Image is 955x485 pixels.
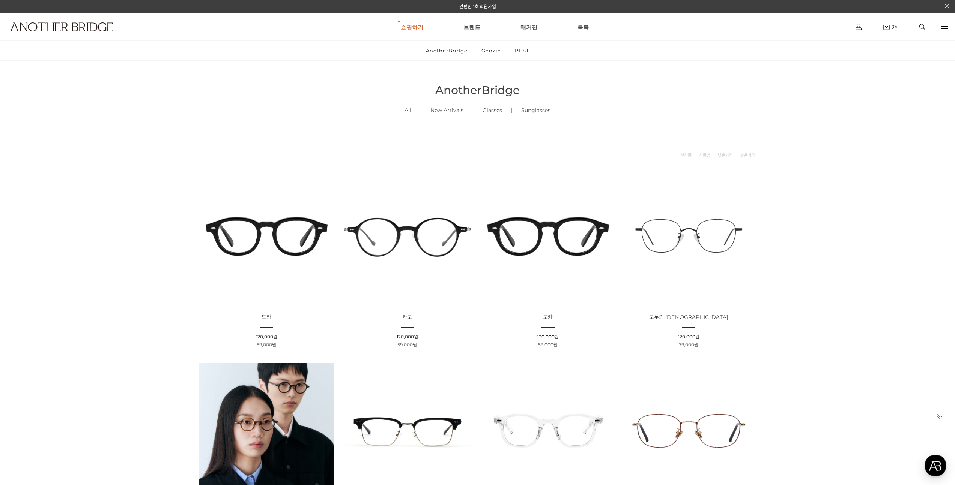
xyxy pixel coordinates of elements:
[543,314,553,320] a: 토카
[679,342,698,347] span: 79,000원
[538,342,558,347] span: 59,000원
[678,334,699,340] span: 120,000원
[402,314,412,320] a: 카로
[435,83,520,97] span: AnotherBridge
[578,13,589,40] a: 룩북
[718,151,733,159] a: 낮은가격
[401,13,423,40] a: 쇼핑하기
[397,342,417,347] span: 59,000원
[520,13,537,40] a: 매거진
[395,97,421,123] a: All
[402,314,412,320] span: 카로
[420,41,474,60] a: AnotherBridge
[649,314,728,320] span: 모두의 [DEMOGRAPHIC_DATA]
[340,168,475,304] img: 카로 - 감각적인 디자인의 패션 아이템 이미지
[680,151,692,159] a: 신상품
[512,97,560,123] a: Sunglasses
[262,314,271,320] a: 토카
[199,168,334,304] img: 토카 아세테이트 뿔테 안경 이미지
[257,342,276,347] span: 59,000원
[4,22,147,50] a: logo
[621,168,756,304] img: 모두의 안경 - 다양한 크기에 맞춘 다용도 디자인 이미지
[543,314,553,320] span: 토카
[649,314,728,320] a: 모두의 [DEMOGRAPHIC_DATA]
[919,24,925,30] img: search
[856,24,862,30] img: cart
[459,4,496,9] a: 간편한 1초 회원가입
[256,334,277,340] span: 120,000원
[508,41,535,60] a: BEST
[421,97,473,123] a: New Arrivals
[537,334,559,340] span: 120,000원
[97,238,144,256] a: 설정
[116,249,125,255] span: 설정
[69,249,78,255] span: 대화
[262,314,271,320] span: 토카
[883,24,897,30] a: (0)
[480,168,616,304] img: 토카 아세테이트 안경 - 다양한 스타일에 맞는 뿔테 안경 이미지
[2,238,50,256] a: 홈
[463,13,480,40] a: 브랜드
[473,97,511,123] a: Glasses
[883,24,890,30] img: cart
[475,41,507,60] a: Genzie
[397,334,418,340] span: 120,000원
[740,151,755,159] a: 높은가격
[890,24,897,29] span: (0)
[11,22,113,31] img: logo
[50,238,97,256] a: 대화
[699,151,710,159] a: 상품명
[24,249,28,255] span: 홈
